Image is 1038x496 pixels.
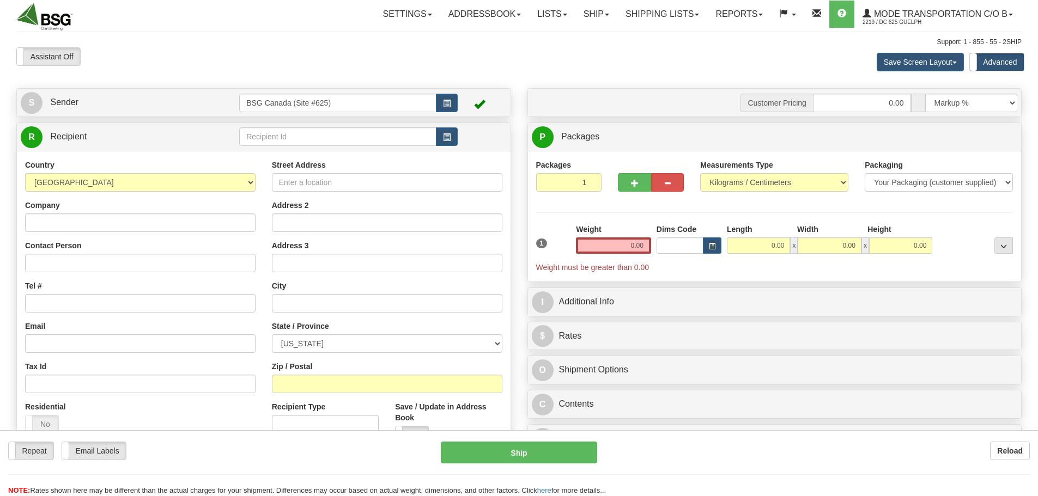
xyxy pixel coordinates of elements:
[990,442,1030,460] button: Reload
[740,94,812,112] span: Customer Pricing
[561,132,599,141] span: Packages
[62,442,126,460] label: Email Labels
[537,486,551,494] a: here
[272,240,309,251] label: Address 3
[25,200,60,211] label: Company
[536,160,572,170] label: Packages
[272,173,502,192] input: Enter a location
[532,428,554,450] span: C
[25,160,54,170] label: Country
[26,415,58,433] label: No
[440,1,530,28] a: Addressbook
[536,263,649,272] span: Weight must be greater than 0.00
[529,1,575,28] a: Lists
[867,224,891,235] label: Height
[272,200,309,211] label: Address 2
[854,1,1021,28] a: Mode Transportation c/o B 2219 / DC 625 Guelph
[617,1,707,28] a: Shipping lists
[532,325,1018,347] a: $Rates
[239,94,436,112] input: Sender Id
[25,280,42,291] label: Tel #
[532,359,554,381] span: O
[532,393,1018,415] a: CContents
[700,160,773,170] label: Measurements Type
[16,38,1022,47] div: Support: 1 - 855 - 55 - 2SHIP
[865,160,903,170] label: Packaging
[441,442,597,463] button: Ship
[576,224,601,235] label: Weight
[50,97,78,107] span: Sender
[25,321,45,332] label: Email
[997,446,1023,455] b: Reload
[532,291,1018,313] a: IAdditional Info
[272,160,326,170] label: Street Address
[727,224,752,235] label: Length
[532,126,1018,148] a: P Packages
[863,17,944,28] span: 2219 / DC 625 Guelph
[532,126,554,148] span: P
[16,3,72,30] img: logo2219.jpg
[575,1,617,28] a: Ship
[790,237,798,254] span: x
[50,132,87,141] span: Recipient
[25,401,66,412] label: Residential
[239,127,436,146] input: Recipient Id
[21,92,43,114] span: S
[532,394,554,415] span: C
[970,53,1024,71] label: Advanced
[1013,192,1037,303] iframe: chat widget
[877,53,964,71] button: Save Screen Layout
[272,321,329,332] label: State / Province
[861,237,869,254] span: x
[536,238,548,248] span: 1
[21,126,215,148] a: R Recipient
[25,240,81,251] label: Contact Person
[25,361,46,372] label: Tax Id
[657,224,696,235] label: Dims Code
[532,291,554,313] span: I
[871,9,1007,19] span: Mode Transportation c/o B
[396,426,428,444] label: No
[9,442,53,460] label: Repeat
[272,361,313,372] label: Zip / Postal
[532,359,1018,381] a: OShipment Options
[707,1,771,28] a: Reports
[797,224,818,235] label: Width
[17,48,80,65] label: Assistant Off
[21,91,239,114] a: S Sender
[532,427,1018,450] a: CCustoms
[8,486,30,494] span: NOTE:
[272,401,326,412] label: Recipient Type
[272,280,286,291] label: City
[395,401,502,423] label: Save / Update in Address Book
[21,126,43,148] span: R
[994,237,1013,254] div: ...
[375,1,440,28] a: Settings
[532,325,554,347] span: $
